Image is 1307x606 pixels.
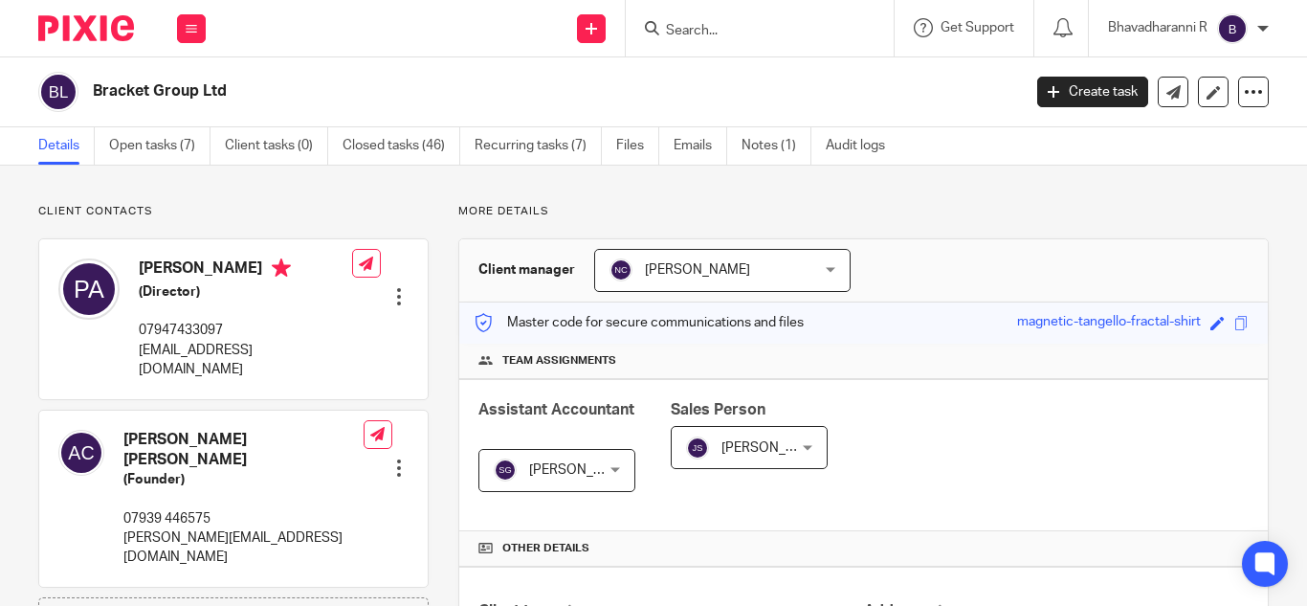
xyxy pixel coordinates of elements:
[645,263,750,277] span: [PERSON_NAME]
[686,437,709,460] img: svg%3E
[139,321,352,340] p: 07947433097
[139,341,352,380] p: [EMAIL_ADDRESS][DOMAIN_NAME]
[616,127,659,165] a: Files
[1217,13,1248,44] img: svg%3E
[58,430,104,476] img: svg%3E
[58,258,120,320] img: svg%3E
[93,81,826,101] h2: Bracket Group Ltd
[458,204,1269,219] p: More details
[474,313,804,332] p: Master code for secure communications and files
[343,127,460,165] a: Closed tasks (46)
[742,127,811,165] a: Notes (1)
[475,127,602,165] a: Recurring tasks (7)
[123,470,364,489] h5: (Founder)
[38,127,95,165] a: Details
[478,402,634,417] span: Assistant Accountant
[826,127,899,165] a: Audit logs
[38,72,78,112] img: svg%3E
[478,260,575,280] h3: Client manager
[1017,312,1201,334] div: magnetic-tangello-fractal-shirt
[721,441,827,455] span: [PERSON_NAME]
[225,127,328,165] a: Client tasks (0)
[941,21,1014,34] span: Get Support
[494,459,517,482] img: svg%3E
[502,353,616,369] span: Team assignments
[609,258,632,281] img: svg%3E
[529,463,634,477] span: [PERSON_NAME]
[123,430,364,471] h4: [PERSON_NAME] [PERSON_NAME]
[123,528,364,568] p: [PERSON_NAME][EMAIL_ADDRESS][DOMAIN_NAME]
[502,541,589,556] span: Other details
[139,282,352,302] h5: (Director)
[1037,77,1148,107] a: Create task
[123,509,364,528] p: 07939 446575
[38,204,429,219] p: Client contacts
[1108,18,1207,37] p: Bhavadharanni R
[674,127,727,165] a: Emails
[272,258,291,278] i: Primary
[139,258,352,282] h4: [PERSON_NAME]
[38,15,134,41] img: Pixie
[671,402,765,417] span: Sales Person
[664,23,836,40] input: Search
[109,127,210,165] a: Open tasks (7)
